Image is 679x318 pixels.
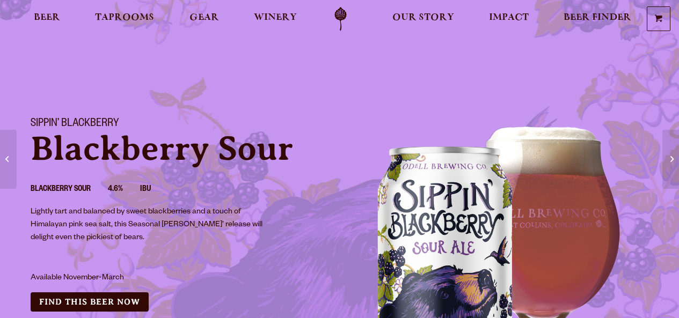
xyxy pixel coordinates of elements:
[31,292,149,312] a: Find this Beer Now
[27,7,67,31] a: Beer
[31,131,327,166] p: Blackberry Sour
[247,7,304,31] a: Winery
[320,7,361,31] a: Odell Home
[392,13,454,22] span: Our Story
[31,272,268,285] p: Available November-March
[189,13,219,22] span: Gear
[140,183,168,197] li: IBU
[557,7,638,31] a: Beer Finder
[254,13,297,22] span: Winery
[385,7,461,31] a: Our Story
[489,13,529,22] span: Impact
[31,208,262,242] span: Lightly tart and balanced by sweet blackberries and a touch of Himalayan pink sea salt, this Seas...
[564,13,631,22] span: Beer Finder
[95,13,154,22] span: Taprooms
[31,183,108,197] li: Blackberry Sour
[182,7,226,31] a: Gear
[482,7,536,31] a: Impact
[108,183,140,197] li: 4.6%
[34,13,60,22] span: Beer
[31,117,327,131] h1: Sippin’ Blackberry
[88,7,161,31] a: Taprooms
